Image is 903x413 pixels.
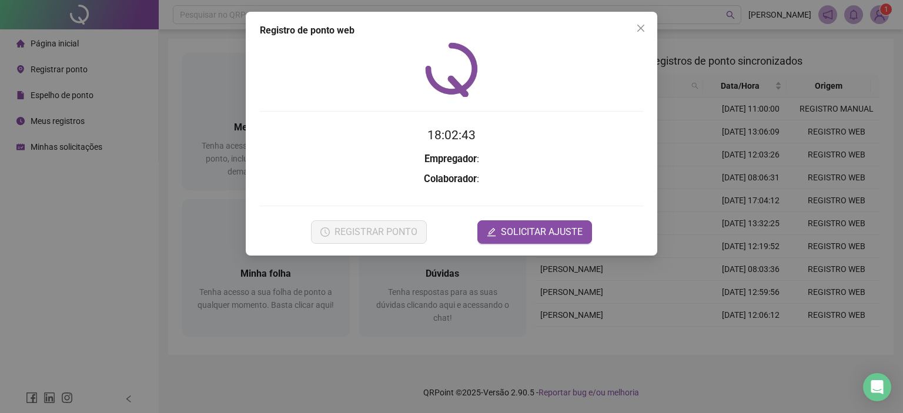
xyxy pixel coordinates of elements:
[631,19,650,38] button: Close
[487,227,496,237] span: edit
[427,128,476,142] time: 18:02:43
[260,172,643,187] h3: :
[260,23,643,38] div: Registro de ponto web
[424,173,477,184] strong: Colaborador
[311,220,427,244] button: REGISTRAR PONTO
[425,42,478,97] img: QRPoint
[636,23,646,33] span: close
[477,220,592,244] button: editSOLICITAR AJUSTE
[424,153,477,164] strong: Empregador
[260,152,643,167] h3: :
[501,225,583,239] span: SOLICITAR AJUSTE
[863,373,891,401] div: Open Intercom Messenger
